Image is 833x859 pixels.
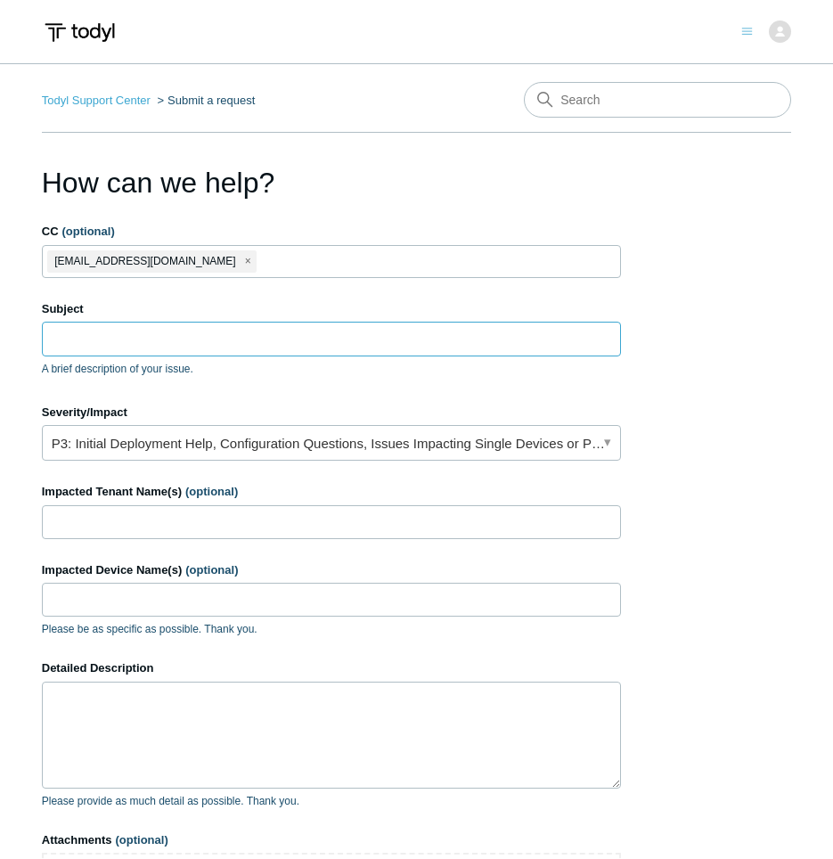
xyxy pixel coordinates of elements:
label: Detailed Description [42,659,621,677]
span: (optional) [185,563,238,577]
p: Please provide as much detail as possible. Thank you. [42,793,621,809]
p: Please be as specific as possible. Thank you. [42,621,621,637]
li: Todyl Support Center [42,94,154,107]
p: A brief description of your issue. [42,361,621,377]
a: Todyl Support Center [42,94,151,107]
label: Impacted Tenant Name(s) [42,483,621,501]
img: Todyl Support Center Help Center home page [42,16,118,49]
label: CC [42,223,621,241]
span: (optional) [185,485,238,498]
span: (optional) [116,833,168,847]
li: Submit a request [154,94,256,107]
span: [EMAIL_ADDRESS][DOMAIN_NAME] [54,251,235,272]
span: (optional) [62,225,115,238]
label: Attachments [42,831,621,849]
input: Search [524,82,791,118]
label: Severity/Impact [42,404,621,421]
label: Subject [42,300,621,318]
button: Toggle navigation menu [741,22,753,37]
h1: How can we help? [42,161,621,204]
span: close [245,251,251,272]
a: P3: Initial Deployment Help, Configuration Questions, Issues Impacting Single Devices or Past Out... [42,425,621,461]
label: Impacted Device Name(s) [42,561,621,579]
